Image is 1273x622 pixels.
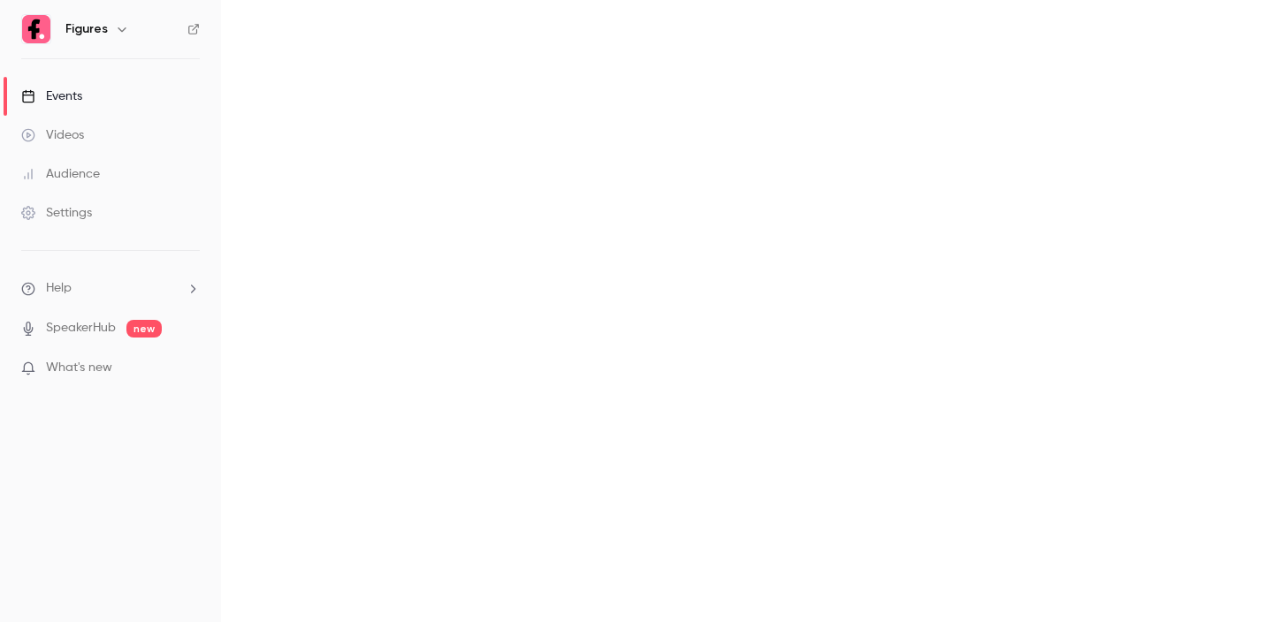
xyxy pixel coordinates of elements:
[21,279,200,298] li: help-dropdown-opener
[65,20,108,38] h6: Figures
[21,87,82,105] div: Events
[21,165,100,183] div: Audience
[22,15,50,43] img: Figures
[46,279,72,298] span: Help
[126,320,162,338] span: new
[21,204,92,222] div: Settings
[21,126,84,144] div: Videos
[46,319,116,338] a: SpeakerHub
[46,359,112,377] span: What's new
